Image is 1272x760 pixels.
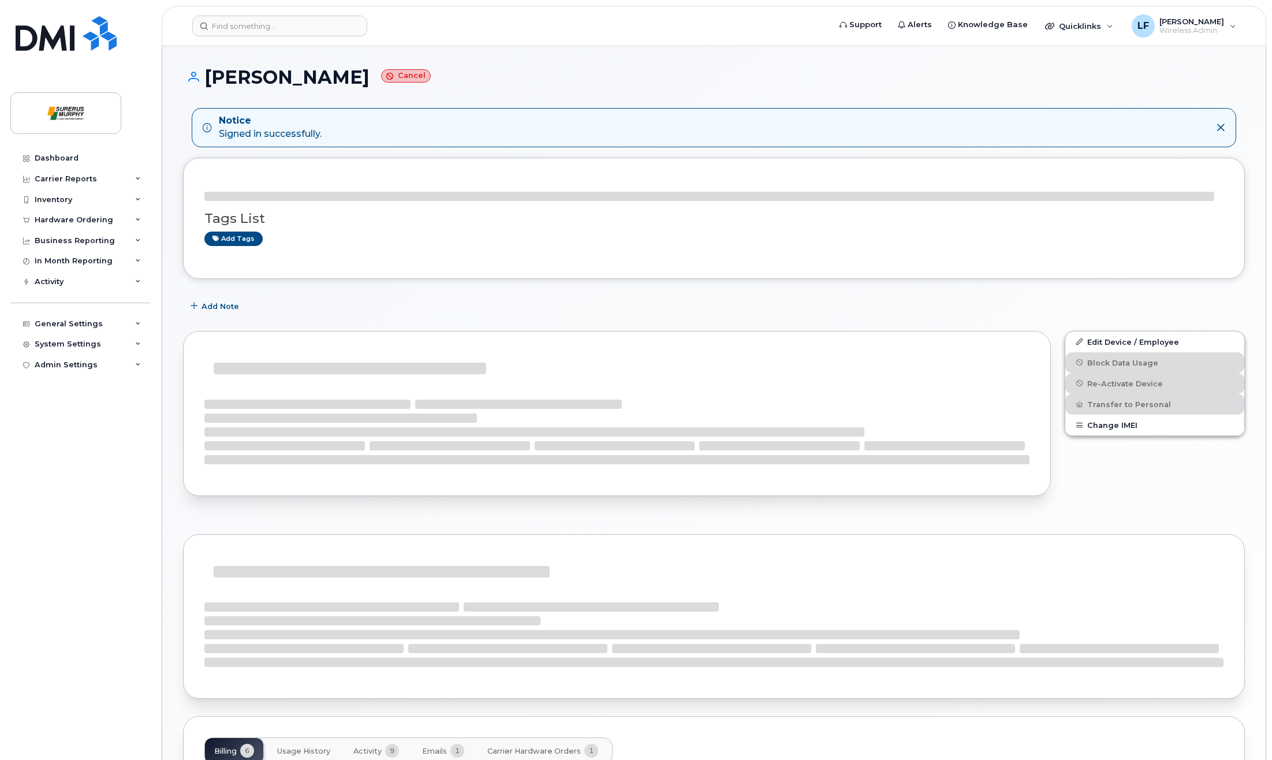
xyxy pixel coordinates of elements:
[1065,352,1244,373] button: Block Data Usage
[353,747,382,756] span: Activity
[1065,415,1244,435] button: Change IMEI
[487,747,581,756] span: Carrier Hardware Orders
[204,211,1223,226] h3: Tags List
[277,747,330,756] span: Usage History
[219,114,322,141] div: Signed in successfully.
[183,296,249,317] button: Add Note
[422,747,447,756] span: Emails
[1087,379,1163,388] span: Re-Activate Device
[381,69,431,83] small: Cancel
[219,114,322,128] strong: Notice
[183,67,1245,87] h1: [PERSON_NAME]
[1065,373,1244,394] button: Re-Activate Device
[385,744,399,758] span: 9
[1065,394,1244,415] button: Transfer to Personal
[450,744,464,758] span: 1
[584,744,598,758] span: 1
[204,232,263,246] a: Add tags
[1065,331,1244,352] a: Edit Device / Employee
[202,301,239,312] span: Add Note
